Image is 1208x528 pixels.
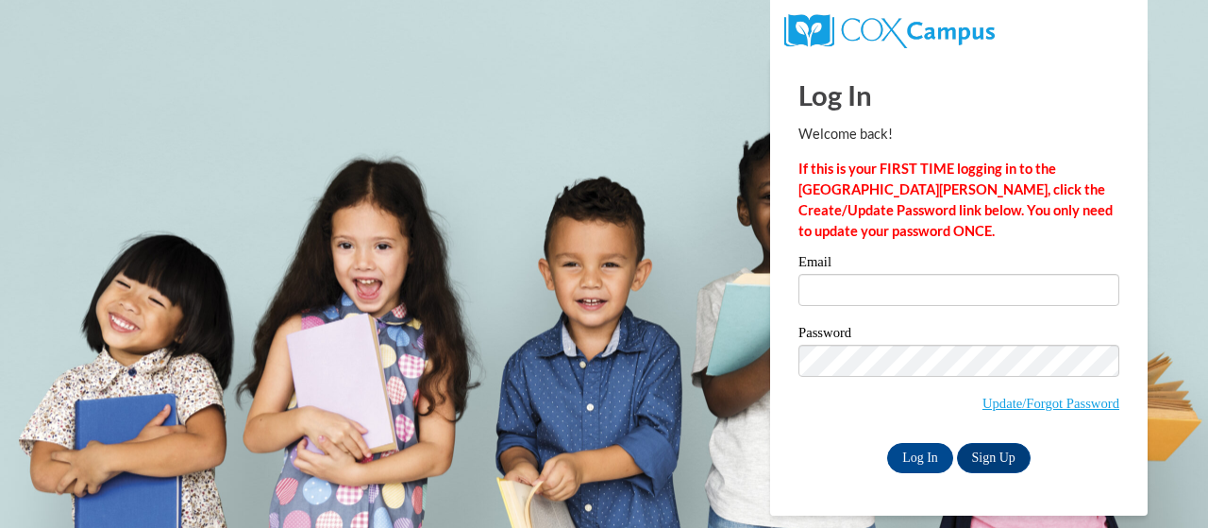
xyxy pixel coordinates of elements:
[982,396,1119,411] a: Update/Forgot Password
[798,161,1113,239] strong: If this is your FIRST TIME logging in to the [GEOGRAPHIC_DATA][PERSON_NAME], click the Create/Upd...
[887,443,953,473] input: Log In
[798,76,1119,114] h1: Log In
[957,443,1031,473] a: Sign Up
[784,14,995,48] img: COX Campus
[798,124,1119,145] p: Welcome back!
[784,22,995,38] a: COX Campus
[798,326,1119,345] label: Password
[798,255,1119,274] label: Email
